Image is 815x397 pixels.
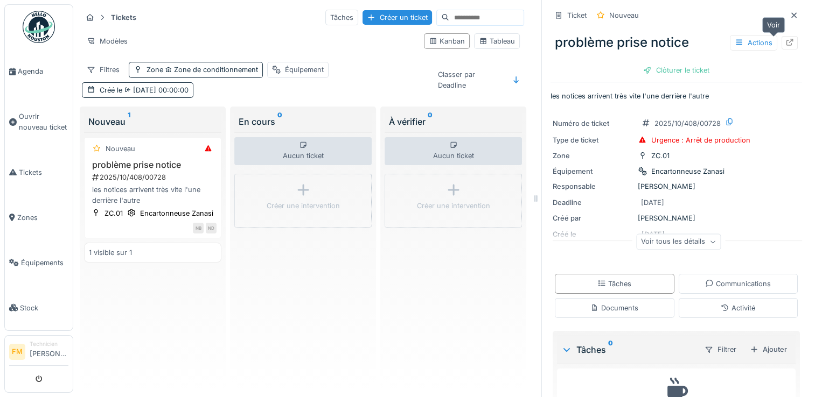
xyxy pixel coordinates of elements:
[429,36,465,46] div: Kanban
[107,12,141,23] strong: Tickets
[9,340,68,366] a: FM Technicien[PERSON_NAME]
[417,201,490,211] div: Créer une intervention
[325,10,358,25] div: Tâches
[100,85,189,95] div: Créé le
[636,234,721,250] div: Voir tous les détails
[5,49,73,94] a: Agenda
[140,208,213,218] div: Encartonneuse Zanasi
[553,135,633,145] div: Type de ticket
[721,303,755,313] div: Activité
[705,279,771,289] div: Communications
[553,166,633,176] div: Équipement
[389,115,518,128] div: À vérifier
[163,66,258,74] span: Zone de conditionnement
[553,213,633,223] div: Créé par
[385,137,522,165] div: Aucun ticket
[651,166,725,176] div: Encartonneuse Zanasi
[9,344,25,360] li: FM
[128,115,130,128] sup: 1
[105,208,123,218] div: ZC.01
[5,240,73,285] a: Équipements
[651,151,670,161] div: ZC.01
[433,67,506,93] div: Classer par Deadline
[106,144,135,154] div: Nouveau
[234,137,372,165] div: Aucun ticket
[122,86,189,94] span: [DATE] 00:00:00
[206,223,217,233] div: ND
[730,35,777,51] div: Actions
[91,172,217,182] div: 2025/10/408/00728
[18,66,68,76] span: Agenda
[608,343,613,356] sup: 0
[193,223,204,233] div: NB
[590,303,638,313] div: Documents
[19,167,68,178] span: Tickets
[551,91,802,101] p: les notices arrivent très vite l'une derrière l'autre
[82,62,124,77] div: Filtres
[5,150,73,195] a: Tickets
[5,94,73,150] a: Ouvrir nouveau ticket
[89,160,217,170] h3: problème prise notice
[639,63,714,77] div: Clôturer le ticket
[363,10,432,25] div: Créer un ticket
[428,115,433,128] sup: 0
[553,181,633,192] div: Responsable
[89,247,132,258] div: 1 visible sur 1
[285,65,324,75] div: Équipement
[553,213,800,223] div: [PERSON_NAME]
[88,115,217,128] div: Nouveau
[239,115,367,128] div: En cours
[5,285,73,330] a: Stock
[553,118,633,129] div: Numéro de ticket
[23,11,55,43] img: Badge_color-CXgf-gQk.svg
[561,343,695,356] div: Tâches
[19,111,68,132] span: Ouvrir nouveau ticket
[147,65,258,75] div: Zone
[641,197,664,208] div: [DATE]
[553,151,633,161] div: Zone
[746,342,791,357] div: Ajouter
[20,303,68,313] span: Stock
[700,342,741,357] div: Filtrer
[5,195,73,240] a: Zones
[30,340,68,348] div: Technicien
[553,181,800,192] div: [PERSON_NAME]
[82,33,133,49] div: Modèles
[30,340,68,363] li: [PERSON_NAME]
[654,118,721,129] div: 2025/10/408/00728
[553,197,633,208] div: Deadline
[567,10,587,20] div: Ticket
[762,17,785,33] div: Voir
[89,185,217,205] div: les notices arrivent très vite l'une derrière l'autre
[551,29,802,56] div: problème prise notice
[651,135,750,145] div: Urgence : Arrêt de production
[609,10,639,20] div: Nouveau
[277,115,282,128] sup: 0
[21,258,68,268] span: Équipements
[479,36,515,46] div: Tableau
[267,201,340,211] div: Créer une intervention
[17,212,68,223] span: Zones
[597,279,631,289] div: Tâches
